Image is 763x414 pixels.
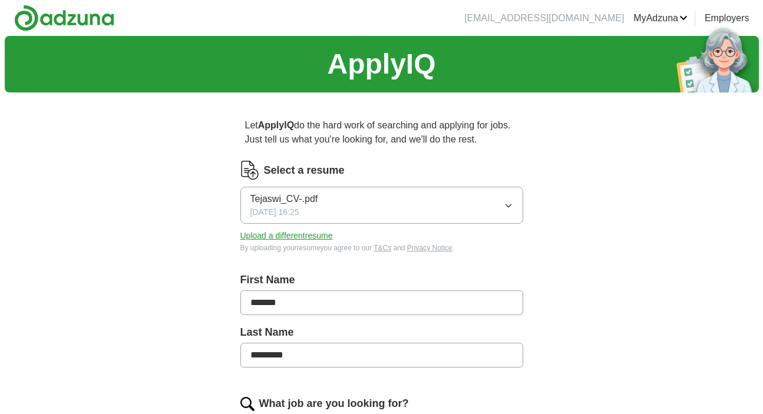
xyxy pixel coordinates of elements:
[374,244,391,252] a: T&Cs
[464,11,624,25] li: [EMAIL_ADDRESS][DOMAIN_NAME]
[240,272,523,288] label: First Name
[633,11,688,25] a: MyAdzuna
[258,120,294,130] strong: ApplyIQ
[327,43,435,85] h1: ApplyIQ
[705,11,749,25] a: Employers
[264,163,345,178] label: Select a resume
[240,230,333,242] button: Upload a differentresume
[250,206,299,218] span: [DATE] 16:25
[240,187,523,224] button: Tejaswi_CV-.pdf[DATE] 16:25
[240,161,259,180] img: CV Icon
[240,243,523,253] div: By uploading your resume you agree to our and .
[240,114,523,151] p: Let do the hard work of searching and applying for jobs. Just tell us what you're looking for, an...
[259,396,409,412] label: What job are you looking for?
[14,5,114,31] img: Adzuna logo
[240,324,523,340] label: Last Name
[250,192,318,206] span: Tejaswi_CV-.pdf
[240,397,255,411] img: search.png
[407,244,452,252] a: Privacy Notice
